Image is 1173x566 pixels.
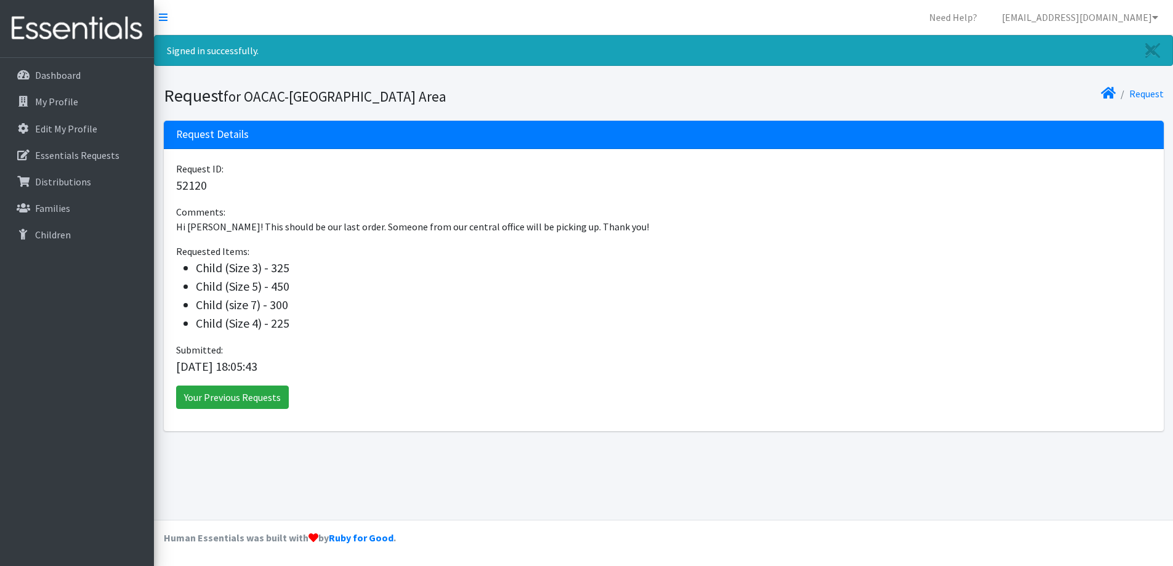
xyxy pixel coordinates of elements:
[196,277,1151,296] li: Child (Size 5) - 450
[196,259,1151,277] li: Child (Size 3) - 325
[329,532,393,544] a: Ruby for Good
[5,116,149,141] a: Edit My Profile
[5,143,149,168] a: Essentials Requests
[176,128,249,141] h3: Request Details
[1133,36,1172,65] a: Close
[164,85,659,107] h1: Request
[176,206,225,218] span: Comments:
[176,245,249,257] span: Requested Items:
[5,89,149,114] a: My Profile
[176,386,289,409] a: Your Previous Requests
[5,196,149,220] a: Families
[35,69,81,81] p: Dashboard
[35,123,97,135] p: Edit My Profile
[176,163,224,175] span: Request ID:
[154,35,1173,66] div: Signed in successfully.
[992,5,1168,30] a: [EMAIL_ADDRESS][DOMAIN_NAME]
[5,169,149,194] a: Distributions
[35,176,91,188] p: Distributions
[35,228,71,241] p: Children
[5,222,149,247] a: Children
[164,532,396,544] strong: Human Essentials was built with by .
[196,314,1151,333] li: Child (Size 4) - 225
[1129,87,1164,100] a: Request
[176,344,223,356] span: Submitted:
[5,63,149,87] a: Dashboard
[176,176,1151,195] p: 52120
[196,296,1151,314] li: Child (size 7) - 300
[35,95,78,108] p: My Profile
[224,87,446,105] small: for OACAC-[GEOGRAPHIC_DATA] Area
[176,219,1151,234] p: Hi [PERSON_NAME]! This should be our last order. Someone from our central office will be picking ...
[919,5,987,30] a: Need Help?
[35,202,70,214] p: Families
[5,8,149,49] img: HumanEssentials
[176,357,1151,376] p: [DATE] 18:05:43
[35,149,119,161] p: Essentials Requests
